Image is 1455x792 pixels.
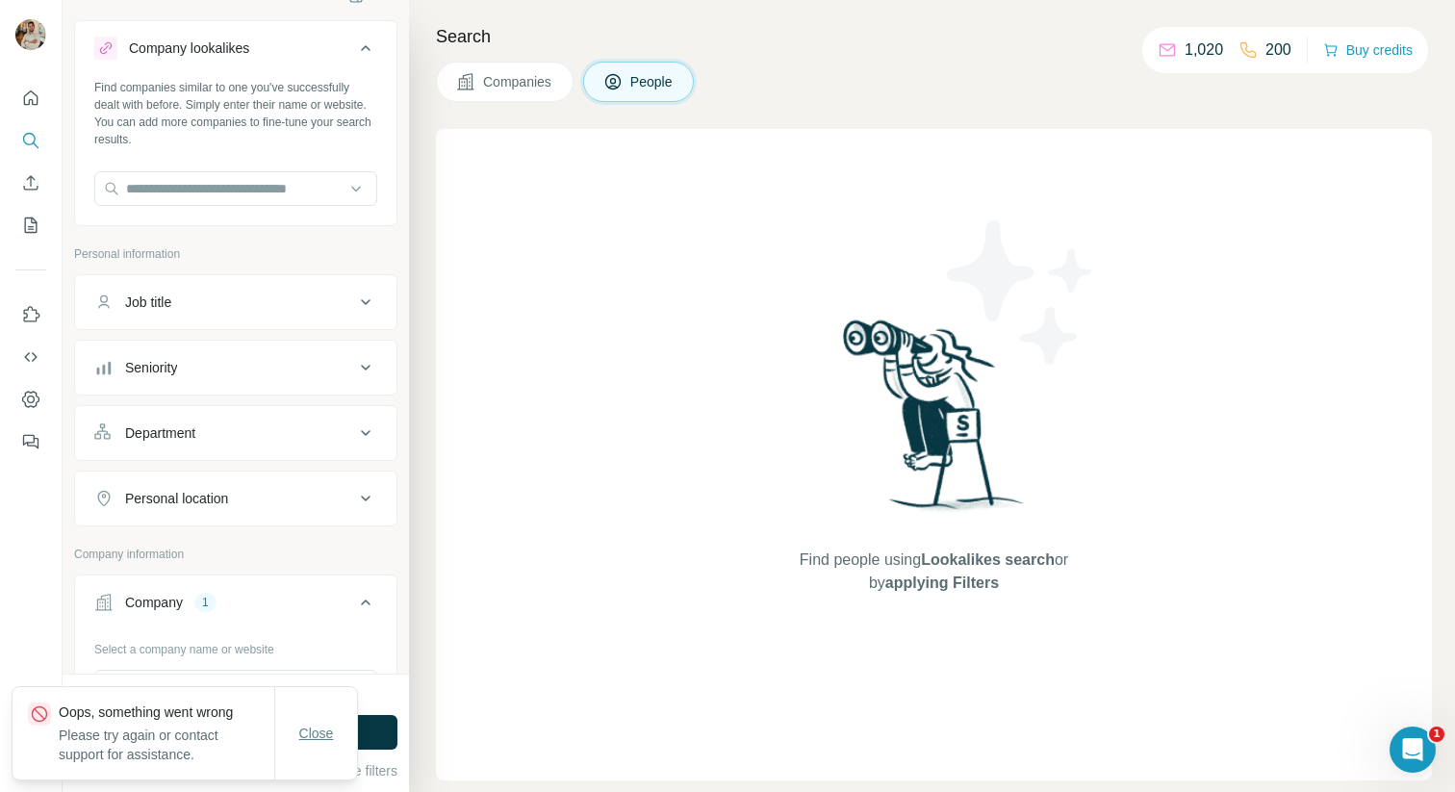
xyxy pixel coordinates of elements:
[75,25,396,79] button: Company lookalikes
[15,340,46,374] button: Use Surfe API
[630,72,675,91] span: People
[299,724,334,743] span: Close
[125,489,228,508] div: Personal location
[1429,727,1444,742] span: 1
[15,166,46,200] button: Enrich CSV
[1323,37,1413,64] button: Buy credits
[59,726,274,764] p: Please try again or contact support for assistance.
[125,593,183,612] div: Company
[94,79,377,148] div: Find companies similar to one you've successfully dealt with before. Simply enter their name or w...
[125,293,171,312] div: Job title
[125,423,195,443] div: Department
[15,208,46,243] button: My lists
[75,345,396,391] button: Seniority
[934,206,1108,379] img: Surfe Illustration - Stars
[834,315,1034,529] img: Surfe Illustration - Woman searching with binoculars
[779,549,1087,595] span: Find people using or by
[15,81,46,115] button: Quick start
[15,424,46,459] button: Feedback
[15,19,46,50] img: Avatar
[885,575,999,591] span: applying Filters
[1185,38,1223,62] p: 1,020
[74,546,397,563] p: Company information
[129,38,249,58] div: Company lookalikes
[286,716,347,751] button: Close
[1390,727,1436,773] iframe: Intercom live chat
[15,123,46,158] button: Search
[75,579,396,633] button: Company1
[1265,38,1291,62] p: 200
[15,297,46,332] button: Use Surfe on LinkedIn
[75,279,396,325] button: Job title
[483,72,553,91] span: Companies
[75,410,396,456] button: Department
[125,358,177,377] div: Seniority
[15,382,46,417] button: Dashboard
[94,633,377,658] div: Select a company name or website
[436,23,1432,50] h4: Search
[74,245,397,263] p: Personal information
[194,594,217,611] div: 1
[59,703,274,722] p: Oops, something went wrong
[75,475,396,522] button: Personal location
[921,551,1055,568] span: Lookalikes search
